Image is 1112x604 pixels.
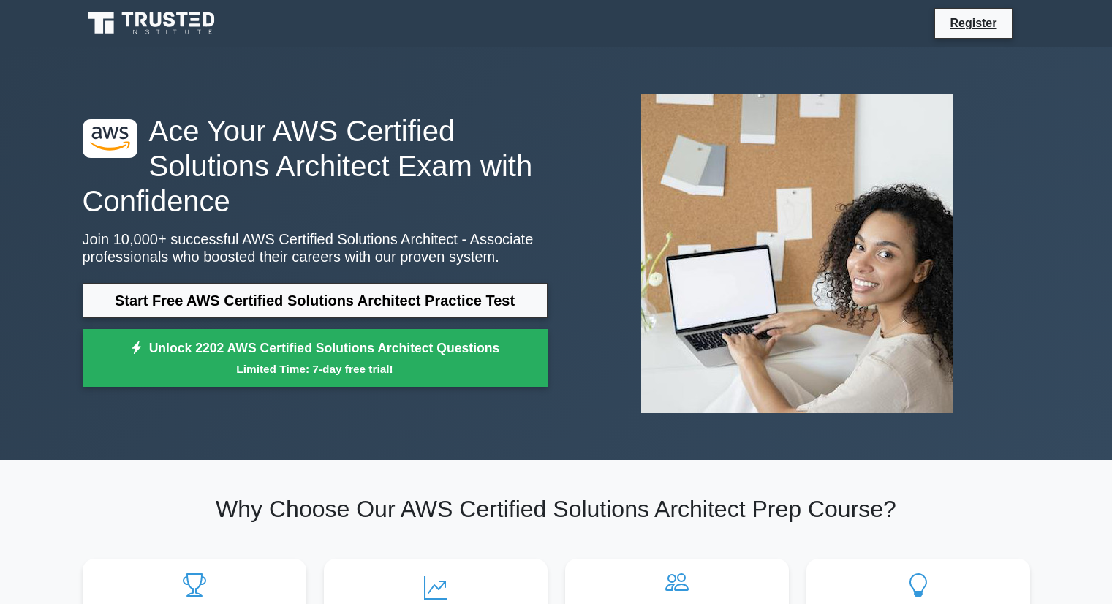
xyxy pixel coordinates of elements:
[83,283,548,318] a: Start Free AWS Certified Solutions Architect Practice Test
[83,329,548,388] a: Unlock 2202 AWS Certified Solutions Architect QuestionsLimited Time: 7-day free trial!
[83,113,548,219] h1: Ace Your AWS Certified Solutions Architect Exam with Confidence
[941,14,1005,32] a: Register
[83,495,1030,523] h2: Why Choose Our AWS Certified Solutions Architect Prep Course?
[83,230,548,265] p: Join 10,000+ successful AWS Certified Solutions Architect - Associate professionals who boosted t...
[101,360,529,377] small: Limited Time: 7-day free trial!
